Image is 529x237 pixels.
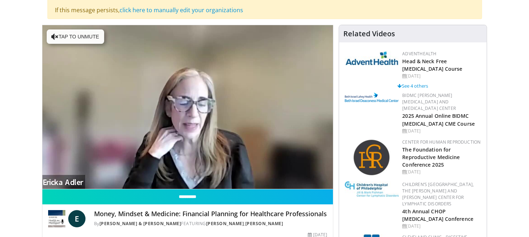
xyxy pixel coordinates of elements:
[245,220,283,227] a: [PERSON_NAME]
[48,210,65,227] img: Roetzel & Andress
[345,51,399,65] img: 5c3c682d-da39-4b33-93a5-b3fb6ba9580b.jpg.150x105_q85_autocrop_double_scale_upscale_version-0.2.jpg
[120,6,243,14] a: click here to manually edit your organizations
[345,93,399,102] img: c96b19ec-a48b-46a9-9095-935f19585444.png.150x105_q85_autocrop_double_scale_upscale_version-0.2.png
[402,223,481,229] div: [DATE]
[402,51,436,57] a: AdventHealth
[402,58,462,72] a: Head & Neck Free [MEDICAL_DATA] Course
[343,29,395,38] h4: Related Videos
[402,146,460,168] a: The Foundation for Reproductive Medicine Conference 2025
[402,128,481,134] div: [DATE]
[94,210,328,218] h4: Money, Mindset & Medicine: Financial Planning for Healthcare Professionals
[402,169,481,175] div: [DATE]
[398,83,428,89] a: See 4 others
[402,112,475,127] a: 2025 Annual Online BIDMC [MEDICAL_DATA] CME Course
[42,25,333,189] video-js: Video Player
[68,210,85,227] a: E
[47,29,104,44] button: Tap to unmute
[94,220,328,227] div: By FEATURING ,
[345,181,399,197] img: ffa5faa8-5a43-44fb-9bed-3795f4b5ac57.jpg.150x105_q85_autocrop_double_scale_upscale_version-0.2.jpg
[402,73,481,79] div: [DATE]
[99,220,181,227] a: [PERSON_NAME] & [PERSON_NAME]
[402,139,481,145] a: Center for Human Reproduction
[402,92,456,111] a: BIDMC [PERSON_NAME][MEDICAL_DATA] and [MEDICAL_DATA] Center
[402,181,474,207] a: Children’s [GEOGRAPHIC_DATA], The [PERSON_NAME] and [PERSON_NAME] Center for Lymphatic Disorders
[206,220,244,227] a: [PERSON_NAME]
[402,208,473,222] a: 4th Annual CHOP [MEDICAL_DATA] Conference
[353,139,391,177] img: c058e059-5986-4522-8e32-16b7599f4943.png.150x105_q85_autocrop_double_scale_upscale_version-0.2.png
